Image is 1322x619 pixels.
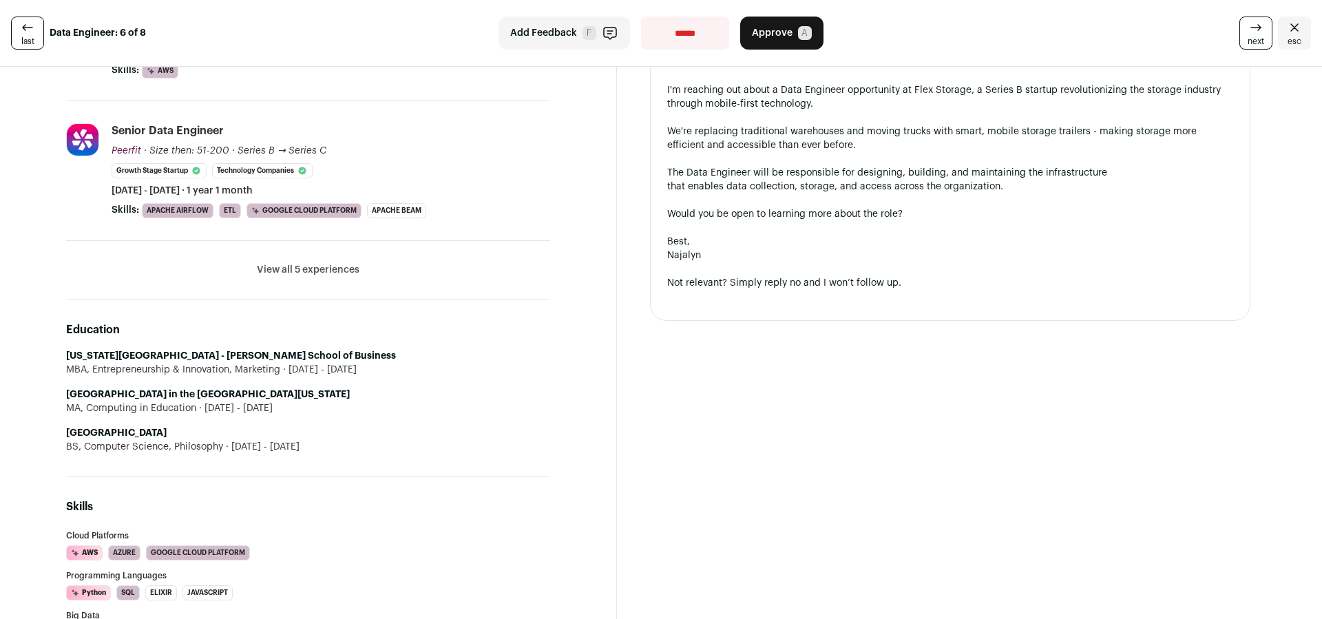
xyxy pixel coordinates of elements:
[583,26,596,40] span: F
[667,276,1233,290] div: Not relevant? Simply reply no and I won’t follow up.
[66,532,550,540] h3: Cloud Platforms
[112,63,139,77] span: Skills:
[66,363,550,377] div: MBA, Entrepreneurship & Innovation, Marketing
[367,203,426,218] li: Apache Beam
[67,124,98,156] img: fc8e336ba86bd62df6140633ebfee2e302b8b08169c0edacf0325986f23845c2.jpg
[66,499,550,515] h2: Skills
[182,585,233,600] li: JavaScript
[667,249,1233,262] div: Najalyn
[112,123,224,138] div: Senior Data Engineer
[1288,36,1301,47] span: esc
[219,203,241,218] li: ETL
[667,180,1233,193] div: that enables data collection, storage, and access across the organization.
[752,26,793,40] span: Approve
[232,144,235,158] span: ·
[667,125,1233,152] div: We're replacing traditional warehouses and moving trucks with smart, mobile storage trailers - ma...
[142,203,213,218] li: Apache Airflow
[1248,36,1264,47] span: next
[223,440,300,454] span: [DATE] - [DATE]
[145,585,177,600] li: Elixir
[66,428,167,438] strong: [GEOGRAPHIC_DATA]
[740,17,823,50] button: Approve A
[667,235,1233,249] div: Best,
[212,163,313,178] li: Technology Companies
[146,545,250,560] li: Google Cloud Platform
[142,63,178,78] li: AWS
[116,585,140,600] li: SQL
[667,207,1233,221] div: Would you be open to learning more about the role?
[510,26,577,40] span: Add Feedback
[238,146,326,156] span: Series B → Series C
[798,26,812,40] span: A
[112,163,207,178] li: Growth Stage Startup
[112,203,139,217] span: Skills:
[1278,17,1311,50] a: Close
[66,351,396,361] strong: [US_STATE][GEOGRAPHIC_DATA] - [PERSON_NAME] School of Business
[112,184,253,198] span: [DATE] - [DATE] · 1 year 1 month
[11,17,44,50] a: last
[246,203,361,218] li: Google Cloud Platform
[499,17,630,50] button: Add Feedback F
[21,36,34,47] span: last
[280,363,357,377] span: [DATE] - [DATE]
[1239,17,1272,50] a: next
[66,322,550,338] h2: Education
[50,26,146,40] strong: Data Engineer: 6 of 8
[112,146,141,156] span: Peerfit
[66,440,550,454] div: BS, Computer Science, Philosophy
[108,545,140,560] li: Azure
[66,585,111,600] li: Python
[667,166,1233,180] div: The Data Engineer will be responsible for designing, building, and maintaining the infrastructure
[667,83,1233,111] div: I'm reaching out about a Data Engineer opportunity at Flex Storage, a Series B startup revolution...
[66,390,350,399] strong: [GEOGRAPHIC_DATA] in the [GEOGRAPHIC_DATA][US_STATE]
[196,401,273,415] span: [DATE] - [DATE]
[66,545,103,560] li: AWS
[144,146,229,156] span: · Size then: 51-200
[66,401,550,415] div: MA, Computing in Education
[257,263,359,277] button: View all 5 experiences
[66,571,550,580] h3: Programming Languages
